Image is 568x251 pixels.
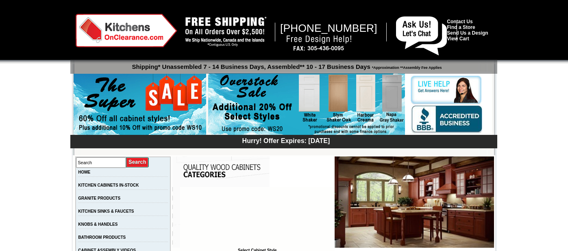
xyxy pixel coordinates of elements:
[370,64,442,70] span: *Approximation **Assembly Fee Applies
[335,156,494,248] img: Catalina Glaze
[280,22,377,34] span: [PHONE_NUMBER]
[447,24,475,30] a: Find a Store
[76,14,177,47] img: Kitchens on Clearance Logo
[447,36,469,42] a: View Cart
[78,222,118,227] a: KNOBS & HANDLES
[78,235,126,240] a: BATHROOM PRODUCTS
[447,19,472,24] a: Contact Us
[126,157,149,168] input: Submit
[447,30,488,36] a: Send Us a Design
[78,196,120,200] a: GRANITE PRODUCTS
[78,183,139,187] a: KITCHEN CABINETS IN-STOCK
[78,209,134,214] a: KITCHEN SINKS & FAUCETS
[74,136,497,145] div: Hurry! Offer Expires: [DATE]
[74,59,497,70] p: Shipping* Unassembled 7 - 14 Business Days, Assembled** 10 - 17 Business Days
[78,170,90,174] a: HOME
[180,187,335,248] iframe: Browser incompatible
